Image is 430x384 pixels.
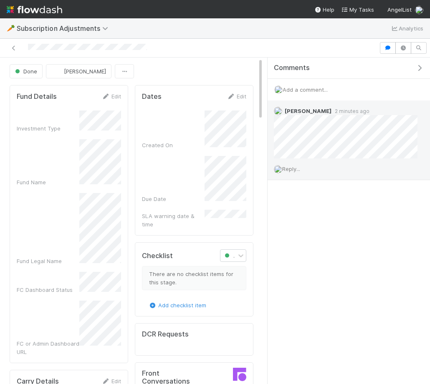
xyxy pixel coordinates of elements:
[46,64,111,78] button: [PERSON_NAME]
[223,253,246,259] span: Done
[142,212,205,228] div: SLA warning date & time
[101,93,121,100] a: Edit
[274,64,310,72] span: Comments
[387,6,412,13] span: AngelList
[148,302,206,309] a: Add checklist item
[274,85,283,94] img: avatar_18c010e4-930e-4480-823a-7726a265e9dd.png
[274,107,282,115] img: avatar_18c010e4-930e-4480-823a-7726a265e9dd.png
[285,108,331,114] span: [PERSON_NAME]
[142,93,162,101] h5: Dates
[227,93,246,100] a: Edit
[17,257,79,265] div: Fund Legal Name
[17,178,79,186] div: Fund Name
[274,165,282,173] img: avatar_18c010e4-930e-4480-823a-7726a265e9dd.png
[142,266,246,290] div: There are no checklist items for this stage.
[142,330,189,339] h5: DCR Requests
[64,68,106,75] span: [PERSON_NAME]
[233,368,246,381] img: front-logo-b4b721b83371efbadf0a.svg
[17,339,79,356] div: FC or Admin Dashboard URL
[17,286,79,294] div: FC Dashboard Status
[142,195,205,203] div: Due Date
[331,108,369,114] span: 2 minutes ago
[390,23,423,33] a: Analytics
[142,252,173,260] h5: Checklist
[17,93,57,101] h5: Fund Details
[17,24,112,33] span: Subscription Adjustments
[7,25,15,32] span: 🥕
[53,67,61,75] img: avatar_768cd48b-9260-4103-b3ef-328172ae0546.png
[341,6,374,13] span: My Tasks
[142,141,205,149] div: Created On
[415,6,423,14] img: avatar_18c010e4-930e-4480-823a-7726a265e9dd.png
[10,64,43,78] button: Done
[283,86,328,93] span: Add a comment...
[282,166,300,172] span: Reply...
[17,124,79,133] div: Investment Type
[13,68,37,75] span: Done
[7,3,62,17] img: logo-inverted-e16ddd16eac7371096b0.svg
[341,5,374,14] a: My Tasks
[314,5,334,14] div: Help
